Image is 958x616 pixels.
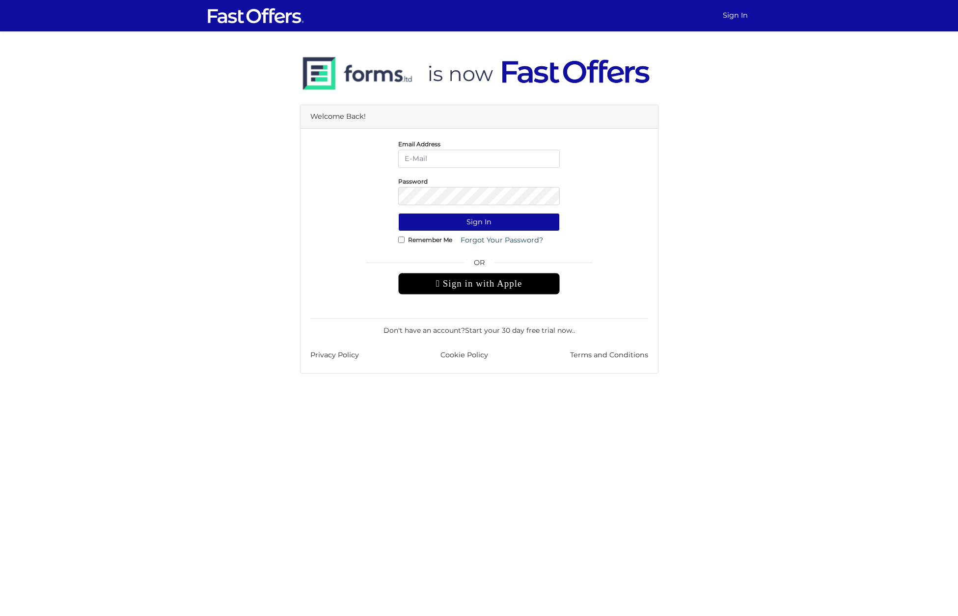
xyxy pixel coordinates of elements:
label: Email Address [398,143,440,145]
a: Cookie Policy [440,349,488,361]
div: Don't have an account? . [310,318,648,336]
a: Forgot Your Password? [454,231,549,249]
a: Terms and Conditions [570,349,648,361]
button: Sign In [398,213,560,231]
input: E-Mail [398,150,560,168]
div: Welcome Back! [301,105,658,129]
a: Start your 30 day free trial now. [465,326,574,335]
a: Sign In [719,6,752,25]
label: Password [398,180,428,183]
div: Sign in with Apple [398,273,560,295]
span: OR [398,257,560,273]
a: Privacy Policy [310,349,359,361]
label: Remember Me [408,239,452,241]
